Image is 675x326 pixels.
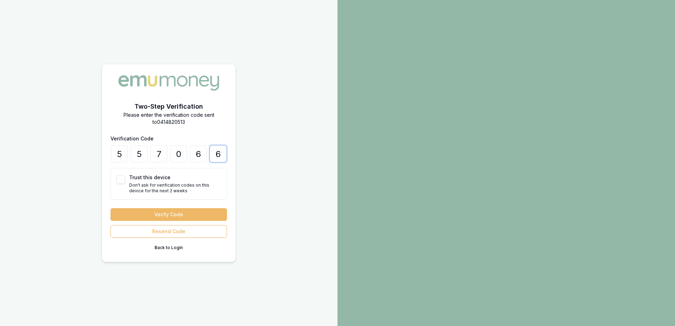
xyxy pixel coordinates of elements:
[110,135,154,141] label: Verification Code
[110,208,227,221] button: Verify Code
[110,102,227,111] h2: Two-Step Verification
[129,182,221,194] p: Don't ask for verification codes on this device for the next 2 weeks
[116,73,222,93] img: Emu Money
[129,174,171,180] label: Trust this device
[110,225,227,238] button: Resend Code
[110,242,227,253] button: Back to Login
[110,111,227,126] p: Please enter the verification code sent to 0414820513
